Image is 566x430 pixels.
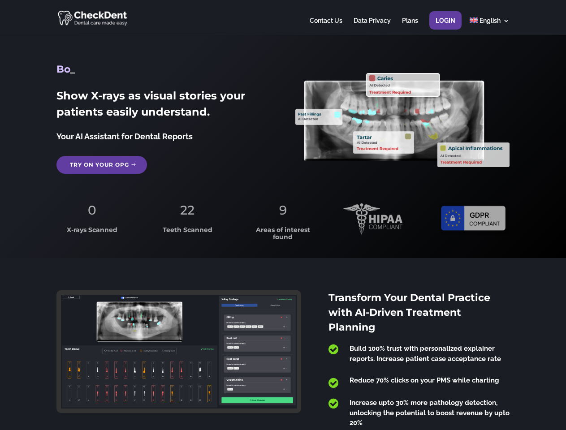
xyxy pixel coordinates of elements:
[310,17,342,35] a: Contact Us
[480,17,501,24] span: English
[354,17,391,35] a: Data Privacy
[248,227,319,245] h3: Areas of interest found
[56,63,70,75] span: Bo
[295,73,509,167] img: X_Ray_annotated
[350,399,510,427] span: Increase upto 30% more pathology detection, unlocking the potential to boost revenue by upto 20%
[350,344,501,363] span: Build 100% trust with personalized explainer reports. Increase patient case acceptance rate
[328,292,490,333] span: Transform Your Dental Practice with AI-Driven Treatment Planning
[470,17,510,35] a: English
[328,344,338,355] span: 
[328,377,338,389] span: 
[56,132,193,141] span: Your AI Assistant for Dental Reports
[56,156,147,174] a: Try on your OPG
[328,398,338,409] span: 
[58,9,128,26] img: CheckDent AI
[56,88,270,125] h2: Show X-rays as visual stories your patients easily understand.
[70,63,75,75] span: _
[402,17,418,35] a: Plans
[436,17,455,35] a: Login
[279,202,287,218] span: 9
[88,202,96,218] span: 0
[350,376,499,384] span: Reduce 70% clicks on your PMS while charting
[180,202,194,218] span: 22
